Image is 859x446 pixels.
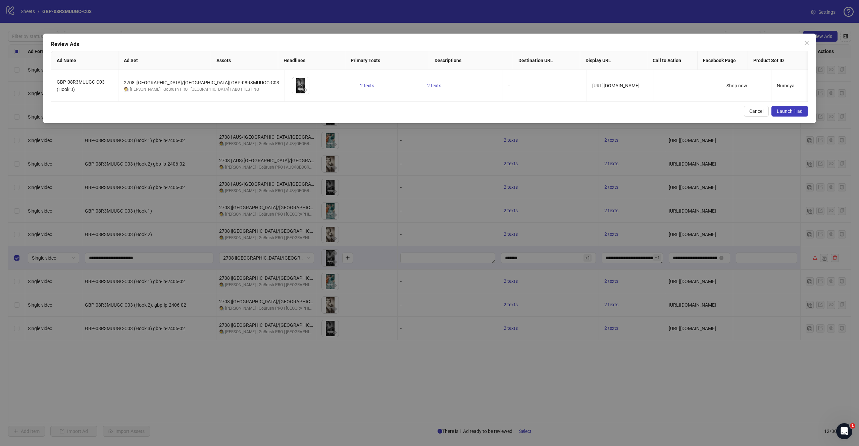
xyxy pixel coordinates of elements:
[424,82,444,90] button: 2 texts
[580,51,647,70] th: Display URL
[57,79,105,92] span: GBP-08R3MUUGC-C03 (Hook 3)
[801,38,812,48] button: Close
[748,51,815,70] th: Product Set ID
[513,51,580,70] th: Destination URL
[51,40,808,48] div: Review Ads
[771,106,808,117] button: Launch 1 ad
[726,83,747,88] span: Shop now
[850,423,855,429] span: 1
[836,423,852,439] iframe: Intercom live chat
[357,82,377,90] button: 2 texts
[303,88,307,92] span: eye
[118,51,211,70] th: Ad Set
[429,51,513,70] th: Descriptions
[427,83,441,88] span: 2 texts
[51,51,118,70] th: Ad Name
[278,51,345,70] th: Headlines
[744,106,769,117] button: Cancel
[292,77,309,94] img: Asset 1
[777,108,803,114] span: Launch 1 ad
[749,108,763,114] span: Cancel
[211,51,278,70] th: Assets
[647,51,698,70] th: Call to Action
[777,82,816,89] div: Numoya
[124,86,279,93] div: 🧑‍🔬 [PERSON_NAME] | GoBrush PRO | [GEOGRAPHIC_DATA] | ABO | TESTING
[301,86,309,94] button: Preview
[345,51,429,70] th: Primary Texts
[124,79,279,86] div: 2708 |[GEOGRAPHIC_DATA]/[GEOGRAPHIC_DATA]| GBP-08R3MUUGC-C03
[360,83,374,88] span: 2 texts
[592,83,640,88] span: [URL][DOMAIN_NAME]
[804,40,809,46] span: close
[698,51,748,70] th: Facebook Page
[508,83,510,88] span: -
